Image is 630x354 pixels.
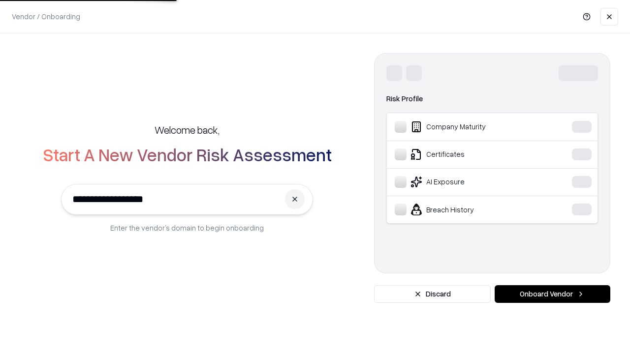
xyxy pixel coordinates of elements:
div: Certificates [395,148,542,160]
div: AI Exposure [395,176,542,188]
h2: Start A New Vendor Risk Assessment [43,145,332,164]
div: Company Maturity [395,121,542,133]
p: Vendor / Onboarding [12,11,80,22]
p: Enter the vendor’s domain to begin onboarding [110,223,264,233]
div: Breach History [395,204,542,215]
div: Risk Profile [386,93,598,105]
button: Onboard Vendor [495,285,610,303]
button: Discard [374,285,491,303]
h5: Welcome back, [155,123,220,137]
